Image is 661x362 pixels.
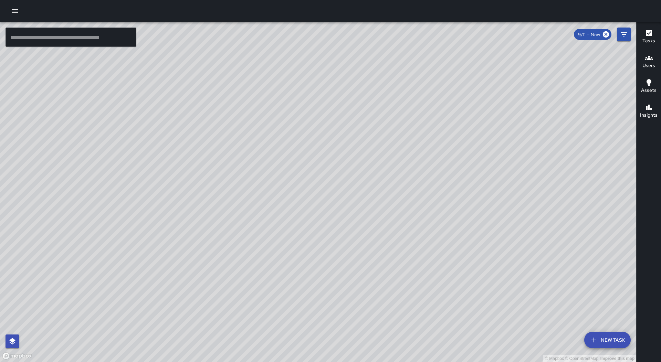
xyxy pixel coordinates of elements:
div: 9/11 — Now [574,29,611,40]
h6: Users [642,62,655,70]
h6: Assets [641,87,657,94]
button: Users [637,50,661,74]
button: Filters [617,28,631,41]
button: Insights [637,99,661,124]
button: Tasks [637,25,661,50]
button: New Task [584,332,631,348]
h6: Insights [640,111,658,119]
h6: Tasks [642,37,655,45]
button: Assets [637,74,661,99]
span: 9/11 — Now [574,32,604,38]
